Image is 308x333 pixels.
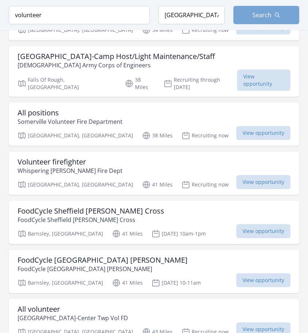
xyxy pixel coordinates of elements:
p: [DATE] 10am-1pm [151,229,206,238]
a: Volunteer firefighter Whispering [PERSON_NAME] Fire Dept [GEOGRAPHIC_DATA], [GEOGRAPHIC_DATA] 41 ... [9,152,299,195]
h3: [GEOGRAPHIC_DATA]-Camp Host/Light Maintenance/Staff [18,52,215,61]
h3: FoodCycle Sheffield [PERSON_NAME] Cross [18,207,164,215]
p: 34 Miles [142,26,173,34]
h3: Volunteer firefighter [18,158,123,166]
p: [GEOGRAPHIC_DATA], [GEOGRAPHIC_DATA] [18,180,133,189]
p: Recruiting now [181,131,229,140]
p: [DATE] 10-11am [151,278,201,287]
h3: FoodCycle [GEOGRAPHIC_DATA] [PERSON_NAME] [18,256,188,264]
span: View opportunity [236,224,290,238]
a: FoodCycle [GEOGRAPHIC_DATA] [PERSON_NAME] FoodCycle [GEOGRAPHIC_DATA] [PERSON_NAME] Barnsley, [GE... [9,250,299,293]
input: Location [158,6,225,24]
a: [GEOGRAPHIC_DATA]-Camp Host/Light Maintenance/Staff [DEMOGRAPHIC_DATA] Army Corps of Engineers Fa... [9,46,299,97]
p: 41 Miles [112,278,143,287]
h3: All positions [18,108,123,117]
h3: All volunteer [18,305,128,314]
p: Somerville Volunteer Fire Department [18,117,123,126]
span: View opportunity [236,126,290,140]
p: [GEOGRAPHIC_DATA], [GEOGRAPHIC_DATA] [18,26,133,34]
span: View opportunity [236,273,290,287]
p: [GEOGRAPHIC_DATA], [GEOGRAPHIC_DATA] [18,131,133,140]
p: Recruiting now [181,180,229,189]
p: [DEMOGRAPHIC_DATA] Army Corps of Engineers [18,61,215,70]
p: Whispering [PERSON_NAME] Fire Dept [18,166,123,175]
button: Search [233,6,300,24]
p: Falls Of Rough, [GEOGRAPHIC_DATA] [18,76,116,91]
p: Barnsley, [GEOGRAPHIC_DATA] [18,278,103,287]
p: Recruiting now [181,26,229,34]
p: 41 Miles [112,229,143,238]
span: Search [252,11,271,19]
span: View opportunity [237,70,290,91]
p: FoodCycle [GEOGRAPHIC_DATA] [PERSON_NAME] [18,264,188,273]
a: FoodCycle Sheffield [PERSON_NAME] Cross FoodCycle Sheffield [PERSON_NAME] Cross Barnsley, [GEOGRA... [9,201,299,244]
p: 41 Miles [142,180,173,189]
input: Keyword [9,6,150,24]
a: All positions Somerville Volunteer Fire Department [GEOGRAPHIC_DATA], [GEOGRAPHIC_DATA] 38 Miles ... [9,103,299,146]
p: Recruiting through [DATE] [164,76,237,91]
p: 38 Miles [125,76,155,91]
p: [GEOGRAPHIC_DATA]-Center Twp Vol FD [18,314,128,322]
p: 38 Miles [142,131,173,140]
span: View opportunity [236,175,290,189]
p: Barnsley, [GEOGRAPHIC_DATA] [18,229,103,238]
p: FoodCycle Sheffield [PERSON_NAME] Cross [18,215,164,224]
